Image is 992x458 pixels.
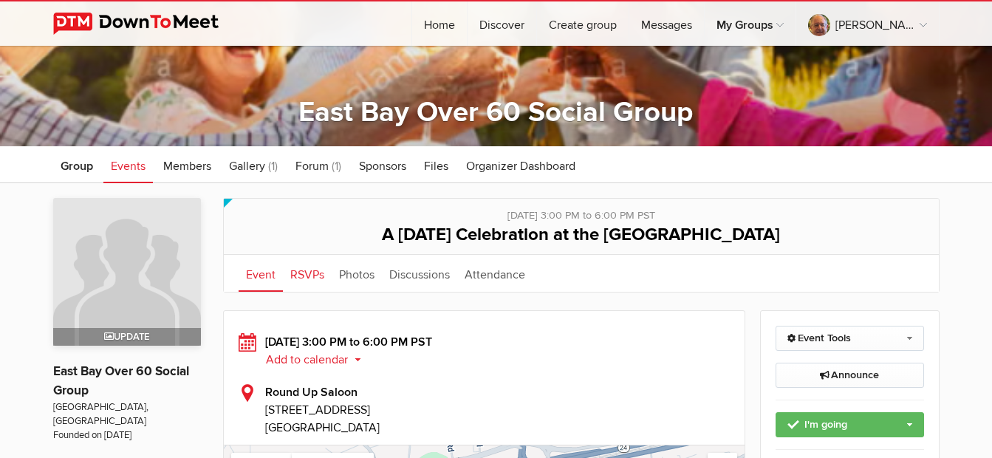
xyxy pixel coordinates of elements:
[820,369,879,381] span: Announce
[156,146,219,183] a: Members
[53,198,201,346] img: East Bay Over 60 Social Group
[288,146,349,183] a: Forum (1)
[265,420,380,435] span: [GEOGRAPHIC_DATA]
[53,428,201,442] span: Founded on [DATE]
[268,159,278,174] span: (1)
[53,198,201,346] a: Update
[468,1,536,46] a: Discover
[776,326,924,351] a: Event Tools
[332,255,382,292] a: Photos
[705,1,796,46] a: My Groups
[239,333,731,369] div: [DATE] 3:00 PM to 6:00 PM PST
[222,146,285,183] a: Gallery (1)
[103,146,153,183] a: Events
[265,353,372,366] button: Add to calendar
[796,1,939,46] a: [PERSON_NAME]
[537,1,629,46] a: Create group
[629,1,704,46] a: Messages
[53,13,242,35] img: DownToMeet
[352,146,414,183] a: Sponsors
[239,255,283,292] a: Event
[382,255,457,292] a: Discussions
[382,224,780,245] span: A [DATE] Celebration at the [GEOGRAPHIC_DATA]
[776,412,924,437] a: I'm going
[163,159,211,174] span: Members
[61,159,93,174] span: Group
[412,1,467,46] a: Home
[424,159,448,174] span: Files
[239,199,924,224] div: [DATE] 3:00 PM to 6:00 PM PST
[457,255,533,292] a: Attendance
[265,385,358,400] b: Round Up Saloon
[298,95,693,129] a: East Bay Over 60 Social Group
[53,146,100,183] a: Group
[459,146,583,183] a: Organizer Dashboard
[417,146,456,183] a: Files
[104,331,149,343] span: Update
[53,400,201,429] span: [GEOGRAPHIC_DATA], [GEOGRAPHIC_DATA]
[283,255,332,292] a: RSVPs
[776,363,924,388] a: Announce
[53,363,189,398] a: East Bay Over 60 Social Group
[295,159,329,174] span: Forum
[359,159,406,174] span: Sponsors
[229,159,265,174] span: Gallery
[111,159,146,174] span: Events
[466,159,575,174] span: Organizer Dashboard
[265,401,731,419] span: [STREET_ADDRESS]
[332,159,341,174] span: (1)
